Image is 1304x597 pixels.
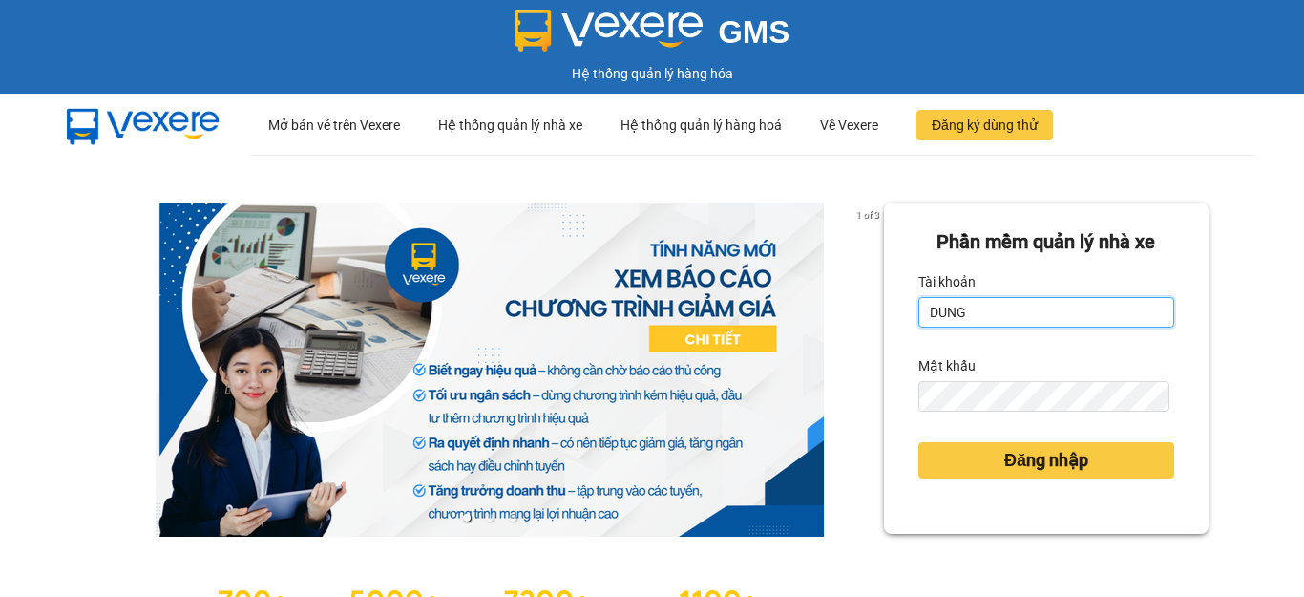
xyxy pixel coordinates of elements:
[820,95,878,156] div: Về Vexere
[918,227,1174,257] div: Phần mềm quản lý nhà xe
[718,14,789,50] span: GMS
[857,203,884,537] button: next slide / item
[438,95,582,156] div: Hệ thống quản lý nhà xe
[620,95,782,156] div: Hệ thống quản lý hàng hoá
[515,10,704,52] img: logo 2
[5,63,1299,84] div: Hệ thống quản lý hàng hóa
[918,297,1174,328] input: Tài khoản
[48,94,239,157] img: mbUUG5Q.png
[95,203,122,537] button: previous slide / item
[918,442,1174,479] button: Đăng nhập
[932,115,1038,136] span: Đăng ký dùng thử
[463,514,471,522] li: slide item 1
[918,381,1169,412] input: Mật khẩu
[268,95,400,156] div: Mở bán vé trên Vexere
[918,351,976,381] label: Mật khẩu
[486,514,494,522] li: slide item 2
[916,110,1053,140] button: Đăng ký dùng thử
[851,203,884,227] p: 1 of 3
[515,29,790,44] a: GMS
[918,267,976,297] label: Tài khoản
[1004,447,1088,474] span: Đăng nhập
[509,514,516,522] li: slide item 3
